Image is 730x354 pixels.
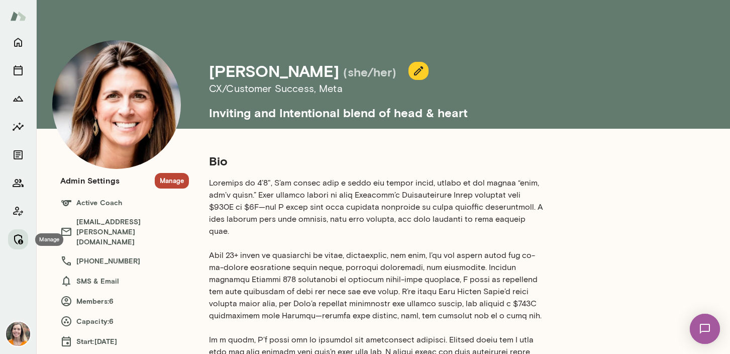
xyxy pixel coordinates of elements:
[60,335,189,347] h6: Start: [DATE]
[60,275,189,287] h6: SMS & Email
[60,197,189,209] h6: Active Coach
[8,201,28,221] button: Client app
[10,7,26,26] img: Mento
[8,173,28,193] button: Members
[209,61,339,80] h4: [PERSON_NAME]
[52,40,181,169] img: Gwen Throckmorton
[6,322,30,346] img: Carrie Kelly
[155,173,189,189] button: Manage
[8,117,28,137] button: Insights
[35,233,63,246] div: Manage
[8,145,28,165] button: Documents
[60,217,189,247] h6: [EMAIL_ADDRESS][PERSON_NAME][DOMAIN_NAME]
[60,174,120,187] h6: Admin Settings
[209,153,547,169] h5: Bio
[209,80,643,97] h6: CX/Customer Success , Meta
[8,229,28,249] button: Manage
[209,97,643,121] h5: Inviting and Intentional blend of head & heart
[8,32,28,52] button: Home
[60,295,189,307] h6: Members: 6
[8,60,28,80] button: Sessions
[8,88,28,109] button: Growth Plan
[343,64,396,80] h5: (she/her)
[60,255,189,267] h6: [PHONE_NUMBER]
[60,315,189,327] h6: Capacity: 6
